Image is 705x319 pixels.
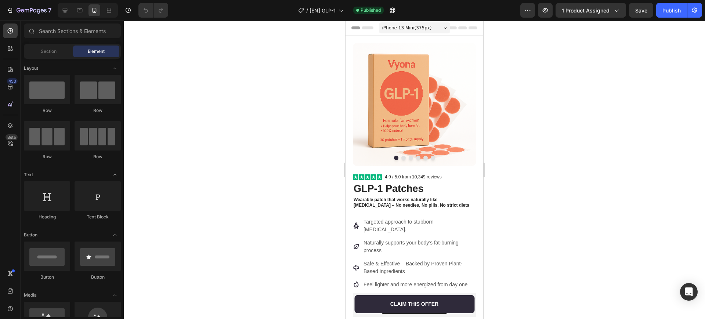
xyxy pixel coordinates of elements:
[75,107,121,114] div: Row
[361,7,381,14] span: Published
[24,153,70,160] div: Row
[24,274,70,280] div: Button
[24,232,37,238] span: Button
[3,3,55,18] button: 7
[306,7,308,14] span: /
[24,214,70,220] div: Heading
[24,65,38,72] span: Layout
[109,229,121,241] span: Toggle open
[24,23,121,38] input: Search Sections & Elements
[629,3,653,18] button: Save
[680,283,698,301] div: Open Intercom Messenger
[24,292,37,298] span: Media
[41,48,57,55] span: Section
[88,48,105,55] span: Element
[109,289,121,301] span: Toggle open
[635,7,647,14] span: Save
[7,78,18,84] div: 450
[24,107,70,114] div: Row
[75,274,121,280] div: Button
[48,6,51,15] p: 7
[556,3,626,18] button: 1 product assigned
[138,3,168,18] div: Undo/Redo
[662,7,681,14] div: Publish
[656,3,687,18] button: Publish
[6,134,18,140] div: Beta
[75,153,121,160] div: Row
[310,7,336,14] span: [EN] GLP-1
[346,21,483,319] iframe: Design area
[109,62,121,74] span: Toggle open
[75,214,121,220] div: Text Block
[562,7,610,14] span: 1 product assigned
[24,171,33,178] span: Text
[109,169,121,181] span: Toggle open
